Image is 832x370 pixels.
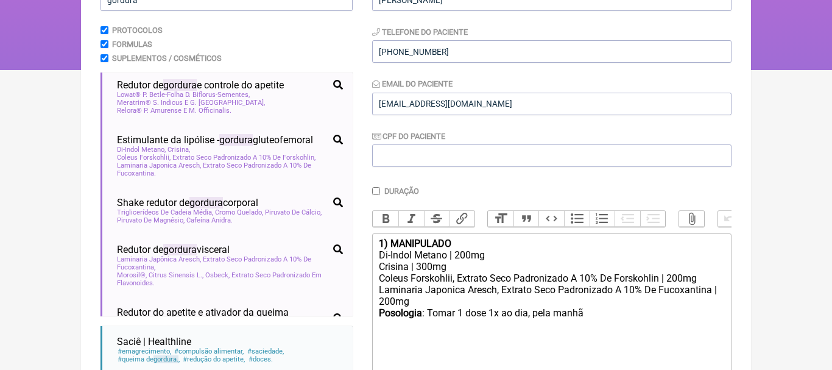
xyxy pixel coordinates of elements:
[379,272,725,284] div: Coleus Forskohlii, Extrato Seco Padronizado A 10% De Forskohlin | 200mg
[219,134,253,146] span: gordura
[424,211,449,227] button: Strikethrough
[372,79,453,88] label: Email do Paciente
[449,211,474,227] button: Link
[117,307,328,330] span: Redutor do apetite e ativador da queima de
[398,211,424,227] button: Italic
[163,79,197,91] span: gordura
[488,211,513,227] button: Heading
[615,211,640,227] button: Decrease Level
[167,146,190,154] span: Crisina
[384,187,419,196] label: Duração
[590,211,615,227] button: Numbers
[117,79,284,91] span: Redutor de e controle do apetite
[117,107,231,115] span: Relora® P. Amurense E M. Officinalis
[186,216,233,224] span: Cafeína Anidra
[265,208,322,216] span: Piruvato De Cálcio
[117,134,313,146] span: Estimulante da lipólise - gluteofemoral
[117,255,343,271] span: Laminaria Japônica Aresch, Extrato Seco Padronizado A 10% De Fucoxantina
[538,211,564,227] button: Code
[117,99,265,107] span: Meratrim® S. Indicus E G. [GEOGRAPHIC_DATA]
[112,40,152,49] label: Formulas
[117,271,343,287] span: Morosil®, Citrus Sinensis L., Osbeck, Extrato Seco Padronizado Em Flavonoides
[182,355,245,363] span: redução do apetite
[117,244,230,255] span: Redutor de visceral
[117,347,172,355] span: emagrecimento
[379,238,451,249] strong: 1) MANIPULADO
[153,355,178,363] span: gordura
[189,197,223,208] span: gordura
[117,197,258,208] span: Shake redutor de corporal
[640,211,666,227] button: Increase Level
[112,54,222,63] label: Suplementos / Cosméticos
[513,211,539,227] button: Quote
[379,249,725,261] div: Di-Indol Metano | 200mg
[379,307,725,332] div: : Tomar 1 dose 1x ao dia, pela manhã ㅤ
[117,355,180,363] span: queima de
[117,216,185,224] span: Piruvato De Magnésio
[373,211,398,227] button: Bold
[215,208,263,216] span: Cromo Quelado
[117,146,166,154] span: Di-Indol Metano
[379,307,422,319] strong: Posologia
[679,211,705,227] button: Attach Files
[174,347,244,355] span: compulsão alimentar
[247,355,273,363] span: doces
[372,132,445,141] label: CPF do Paciente
[246,347,284,355] span: saciedade
[117,162,343,177] span: Laminaria Japonica Aresch, Extrato Seco Padronizado A 10% De Fucoxantina
[379,261,725,272] div: Crisina | 300mg
[718,211,744,227] button: Undo
[112,26,163,35] label: Protocolos
[117,336,191,347] span: Saciê | Healthline
[379,284,725,307] div: Laminaria Japonica Aresch, Extrato Seco Padronizado A 10% De Fucoxantina | 200mg
[564,211,590,227] button: Bullets
[117,91,250,99] span: Lowat® P. Betle-Folha D. Biflorus-Sementes
[163,244,197,255] span: gordura
[372,27,468,37] label: Telefone do Paciente
[117,154,316,162] span: Coleus Forskohlii, Extrato Seco Padronizado A 10% De Forskohlin
[117,208,213,216] span: Triglicerídeos De Cadeia Média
